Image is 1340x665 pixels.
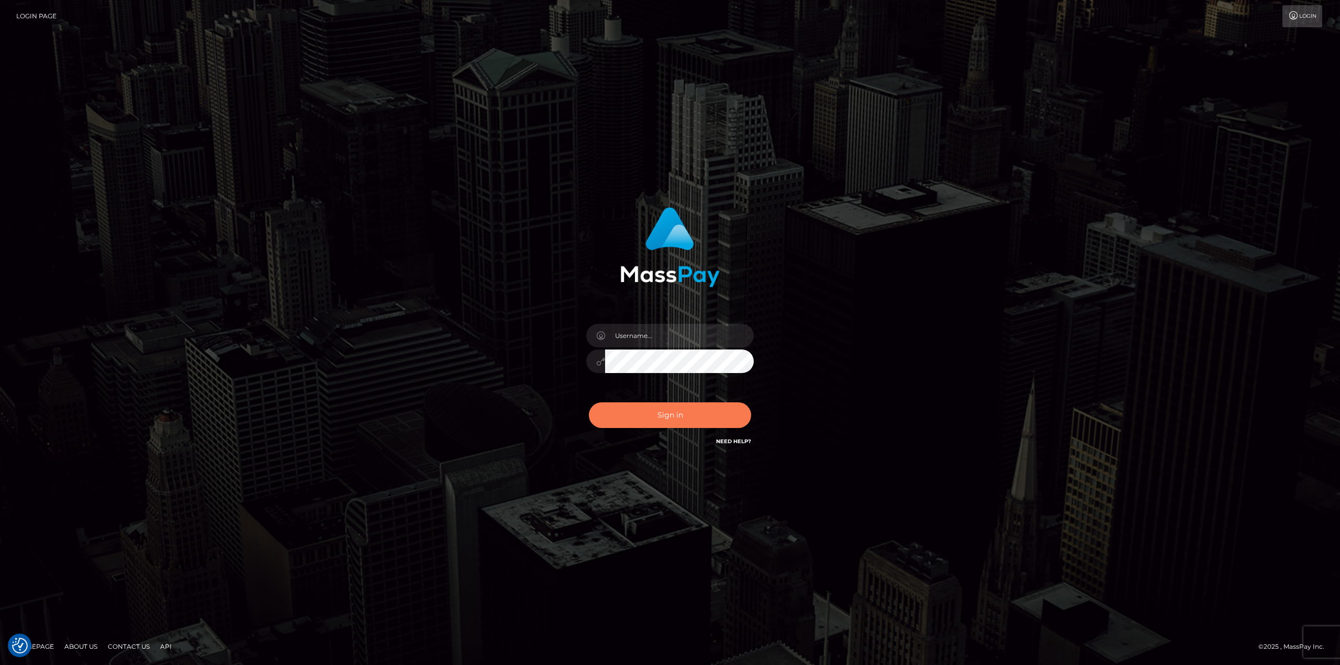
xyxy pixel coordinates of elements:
a: About Us [60,638,102,655]
a: Login [1282,5,1322,27]
a: Need Help? [716,438,751,445]
img: Revisit consent button [12,638,28,653]
a: API [156,638,176,655]
a: Homepage [12,638,58,655]
a: Login Page [16,5,57,27]
button: Consent Preferences [12,638,28,653]
div: © 2025 , MassPay Inc. [1258,641,1332,652]
img: MassPay Login [620,207,720,287]
a: Contact Us [104,638,154,655]
input: Username... [605,324,754,347]
button: Sign in [589,402,751,428]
